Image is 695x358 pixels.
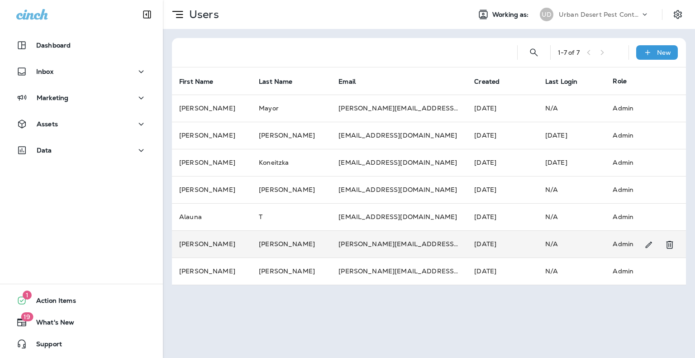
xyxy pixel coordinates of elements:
td: Koneitzka [252,149,331,176]
td: [PERSON_NAME] [172,95,252,122]
td: [EMAIL_ADDRESS][DOMAIN_NAME] [331,176,467,203]
td: [PERSON_NAME] [252,230,331,258]
p: Marketing [37,94,68,101]
span: Last Login [545,78,577,86]
td: [DATE] [467,176,538,203]
td: N/A [538,258,605,285]
span: Working as: [492,11,531,19]
td: Admin [605,176,671,203]
td: [DATE] [467,122,538,149]
p: Users [186,8,219,21]
span: Role [613,77,627,85]
td: [PERSON_NAME] [252,122,331,149]
td: [EMAIL_ADDRESS][DOMAIN_NAME] [331,122,467,149]
td: [DATE] [467,149,538,176]
span: First Name [179,77,225,86]
td: [DATE] [538,149,605,176]
td: [DATE] [467,258,538,285]
td: [DATE] [467,203,538,230]
div: 1 - 7 of 7 [558,49,580,56]
td: Alauna [172,203,252,230]
button: Assets [9,115,154,133]
span: 19 [21,312,33,321]
td: [PERSON_NAME][EMAIL_ADDRESS][DOMAIN_NAME] [331,258,467,285]
td: N/A [538,95,605,122]
td: Admin [605,122,671,149]
td: [PERSON_NAME] [172,258,252,285]
span: First Name [179,78,213,86]
td: [PERSON_NAME] [252,258,331,285]
p: Inbox [36,68,53,75]
td: Admin [605,95,671,122]
td: [PERSON_NAME] [172,176,252,203]
span: 1 [23,291,32,300]
p: Dashboard [36,42,71,49]
button: Support [9,335,154,353]
td: Admin [605,203,671,230]
button: Collapse Sidebar [134,5,160,24]
span: Created [474,78,500,86]
td: T [252,203,331,230]
span: Last Name [259,78,292,86]
span: Support [27,340,62,351]
td: Admin [605,258,671,285]
button: Search Users [525,43,543,62]
td: [EMAIL_ADDRESS][DOMAIN_NAME] [331,149,467,176]
td: Admin [605,230,671,258]
td: N/A [538,230,605,258]
button: 1Action Items [9,291,154,310]
button: Data [9,141,154,159]
td: Admin [605,149,671,176]
button: Marketing [9,89,154,107]
td: N/A [538,176,605,203]
span: Email [338,77,367,86]
td: N/A [538,203,605,230]
p: Data [37,147,52,154]
td: [PERSON_NAME] [252,176,331,203]
td: [PERSON_NAME][EMAIL_ADDRESS][DOMAIN_NAME] [331,230,467,258]
span: Action Items [27,297,76,308]
span: Last Name [259,77,304,86]
span: Created [474,77,511,86]
span: What's New [27,319,74,329]
button: Dashboard [9,36,154,54]
span: Last Login [545,77,589,86]
td: [PERSON_NAME] [172,122,252,149]
td: [DATE] [538,122,605,149]
td: [PERSON_NAME][EMAIL_ADDRESS][DOMAIN_NAME] [331,95,467,122]
td: [DATE] [467,95,538,122]
div: UD [540,8,553,21]
p: New [657,49,671,56]
p: Urban Desert Pest Control [559,11,640,18]
button: Remove User [661,236,679,254]
td: [DATE] [467,230,538,258]
p: Assets [37,120,58,128]
button: Inbox [9,62,154,81]
button: 19What's New [9,313,154,331]
td: Mayor [252,95,331,122]
span: Email [338,78,356,86]
td: [PERSON_NAME] [172,149,252,176]
td: [EMAIL_ADDRESS][DOMAIN_NAME] [331,203,467,230]
td: [PERSON_NAME] [172,230,252,258]
button: Settings [670,6,686,23]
